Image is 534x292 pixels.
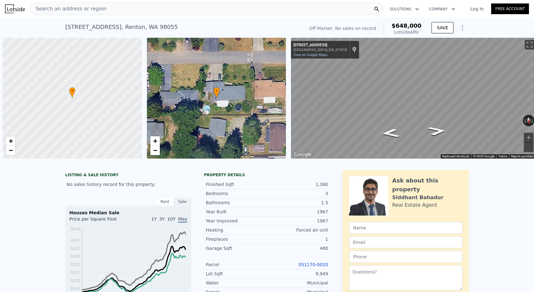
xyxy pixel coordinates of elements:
[178,216,187,223] span: Max
[424,3,460,15] button: Company
[267,236,328,242] div: 1
[267,209,328,215] div: 1967
[267,218,328,224] div: 1967
[267,190,328,197] div: 3
[153,146,157,154] span: −
[206,218,267,224] div: Year Improved
[293,48,347,52] div: [GEOGRAPHIC_DATA], [US_STATE]
[206,236,267,242] div: Fireplaces
[71,262,80,267] tspan: $312
[267,245,328,251] div: 480
[206,209,267,215] div: Year Built
[174,198,191,206] div: Sale
[71,254,80,259] tspan: $367
[69,216,128,226] div: Price per Square Foot
[267,271,328,277] div: 9,949
[150,146,160,155] a: Zoom out
[71,238,80,243] tspan: $477
[150,136,160,146] a: Zoom in
[267,199,328,206] div: 1.5
[65,179,191,190] div: No sales history record for this property.
[473,154,495,158] span: © 2025 Google
[293,43,347,48] div: [STREET_ADDRESS]
[385,3,424,15] button: Solutions
[442,154,469,159] button: Keyboard shortcuts
[69,210,187,216] div: Houses Median Sale
[352,46,357,53] a: Show location on map
[65,172,191,179] div: LISTING & SALE HISTORY
[432,22,454,33] button: SAVE
[463,6,491,12] a: Log In
[213,87,220,98] div: •
[293,150,313,159] a: Open this area in Google Maps (opens a new window)
[293,53,328,57] a: View on Google Maps
[349,236,462,248] input: Email
[206,181,267,188] div: Finished Sqft
[69,87,75,98] div: •
[31,5,107,13] span: Search an address or region
[71,286,80,291] tspan: $147
[392,194,444,201] div: Siddhant Bahadur
[524,143,533,152] button: Zoom out
[349,251,462,263] input: Phone
[206,261,267,268] div: Parcel
[524,133,533,142] button: Zoom in
[267,181,328,188] div: 1,380
[206,280,267,286] div: Water
[299,262,328,267] a: 051170-0020
[293,150,313,159] img: Google
[71,278,80,283] tspan: $202
[71,246,80,251] tspan: $422
[156,198,174,206] div: Rent
[392,22,421,29] span: $648,000
[491,3,529,14] a: Free Account
[392,176,462,194] div: Ask about this property
[206,245,267,251] div: Garage Sqft
[525,115,532,126] button: Reset the view
[9,146,13,154] span: −
[151,216,157,222] span: 1Y
[456,21,469,34] button: Show Options
[213,88,220,94] span: •
[159,216,165,222] span: 3Y
[71,227,80,231] tspan: $554
[267,227,328,233] div: Forced air unit
[206,190,267,197] div: Bedrooms
[349,222,462,234] input: Name
[153,137,157,145] span: +
[6,136,15,146] a: Zoom in
[392,201,437,209] div: Real Estate Agent
[420,124,454,138] path: Go West, SE 180th Pl
[65,23,178,31] div: [STREET_ADDRESS] , Renton , WA 98055
[6,146,15,155] a: Zoom out
[167,216,176,222] span: 10Y
[204,172,330,177] div: Property details
[309,25,376,31] div: Off Market. No sales on record
[71,270,80,275] tspan: $257
[374,126,407,140] path: Go East, SE 180th Pl
[69,88,75,94] span: •
[9,137,13,145] span: +
[206,199,267,206] div: Bathrooms
[498,154,507,158] a: Terms (opens in new tab)
[392,29,421,35] div: Lotside ARV
[267,280,328,286] div: Municipal
[206,227,267,233] div: Heating
[5,4,25,13] img: Lotside
[523,115,526,126] button: Rotate counterclockwise
[206,271,267,277] div: Lot Sqft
